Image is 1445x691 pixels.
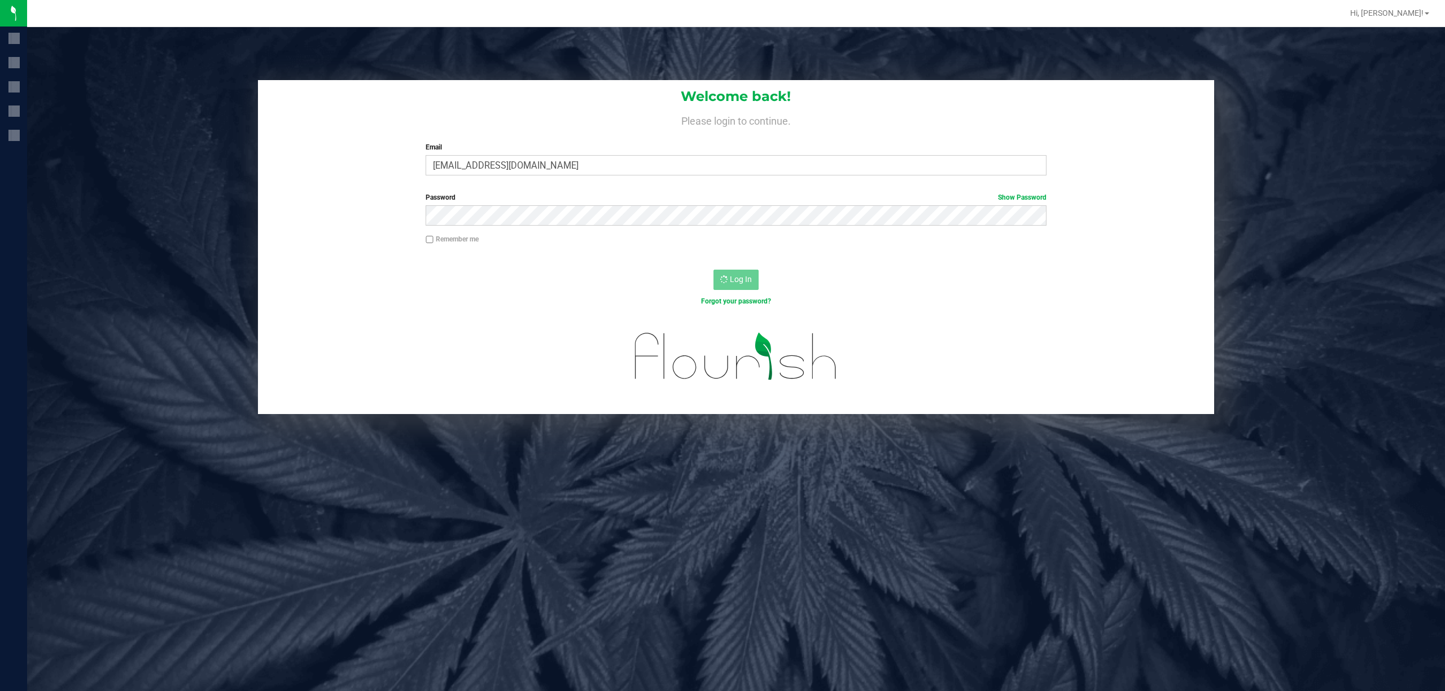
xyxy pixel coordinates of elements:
input: Remember me [426,236,433,244]
img: flourish_logo.svg [616,318,856,395]
span: Log In [730,275,752,284]
span: Password [426,193,456,201]
a: Forgot your password? [701,297,771,305]
button: Log In [713,270,759,290]
span: Hi, [PERSON_NAME]! [1350,8,1424,17]
label: Email [426,142,1046,152]
a: Show Password [998,193,1046,201]
h4: Please login to continue. [258,113,1215,126]
h1: Welcome back! [258,89,1215,104]
label: Remember me [426,234,479,244]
